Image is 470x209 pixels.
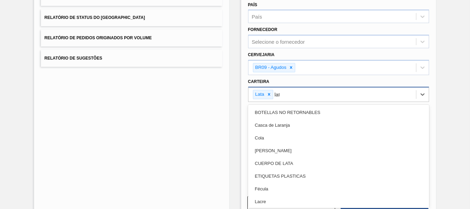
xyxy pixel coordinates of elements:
div: Lacre [248,195,429,208]
div: ETIQUETAS PLASTICAS [248,170,429,182]
div: Fécula [248,182,429,195]
div: Lata [253,90,265,99]
div: CUERPO DE LATA [248,157,429,170]
span: Relatório de Sugestões [44,56,102,61]
div: Selecione o fornecedor [252,39,305,45]
div: BOTELLAS NO RETORNABLES [248,106,429,119]
label: Fornecedor [248,27,277,32]
label: Cervejaria [248,52,275,57]
label: Carteira [248,79,269,84]
button: Relatório de Status do [GEOGRAPHIC_DATA] [41,9,222,26]
div: [PERSON_NAME] [248,144,429,157]
label: País [248,2,257,7]
span: Relatório de Pedidos Originados por Volume [44,35,152,40]
button: Relatório de Sugestões [41,50,222,67]
div: Cola [248,132,429,144]
div: Casca de Laranja [248,119,429,132]
button: Relatório de Pedidos Originados por Volume [41,30,222,46]
span: Relatório de Status do [GEOGRAPHIC_DATA] [44,15,145,20]
div: BR09 - Agudos [253,63,288,72]
div: País [252,14,262,20]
